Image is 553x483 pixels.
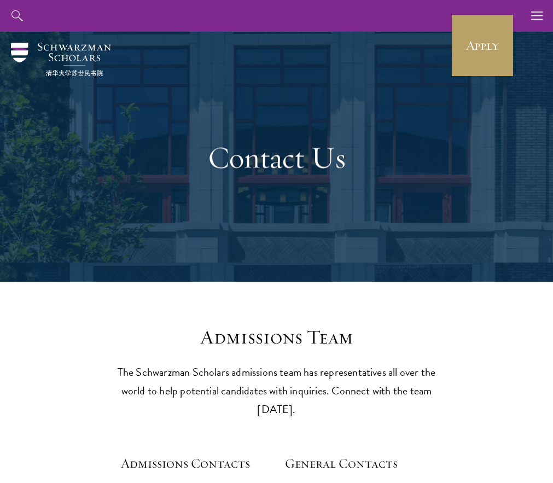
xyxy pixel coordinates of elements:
h1: Contact Us [88,138,465,176]
h5: General Contacts [285,454,433,473]
p: The Schwarzman Scholars admissions team has representatives all over the world to help potential ... [107,363,446,418]
h5: Admissions Contacts [121,454,269,473]
h3: Admissions Team [107,325,446,349]
img: Schwarzman Scholars [11,43,111,76]
a: Apply [452,15,513,76]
